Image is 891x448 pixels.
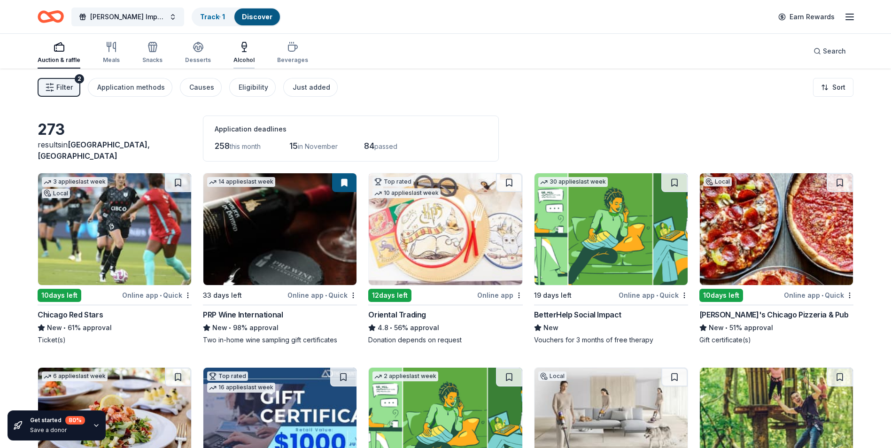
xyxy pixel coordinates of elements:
div: Local [704,177,732,186]
div: Top rated [207,371,248,381]
div: 61% approval [38,322,192,333]
div: Oriental Trading [368,309,426,320]
span: New [709,322,724,333]
a: Discover [242,13,272,21]
span: [PERSON_NAME] Impact Fall Gala [90,11,165,23]
button: Meals [103,38,120,69]
div: 51% approval [699,322,853,333]
span: 258 [215,141,230,151]
button: Causes [180,78,222,97]
div: Donation depends on request [368,335,522,345]
div: 56% approval [368,322,522,333]
a: Image for Georgio's Chicago Pizzeria & PubLocal10days leftOnline app•Quick[PERSON_NAME]'s Chicago... [699,173,853,345]
div: 10 days left [699,289,743,302]
div: Eligibility [239,82,268,93]
div: Vouchers for 3 months of free therapy [534,335,688,345]
div: Snacks [142,56,163,64]
img: Image for Georgio's Chicago Pizzeria & Pub [700,173,853,285]
div: Meals [103,56,120,64]
div: PRP Wine International [203,309,283,320]
div: Beverages [277,56,308,64]
span: [GEOGRAPHIC_DATA], [GEOGRAPHIC_DATA] [38,140,150,161]
span: • [63,324,66,332]
button: Sort [813,78,853,97]
span: 4.8 [378,322,388,333]
div: 6 applies last week [42,371,108,381]
div: 12 days left [368,289,411,302]
div: Just added [293,82,330,93]
div: 10 days left [38,289,81,302]
button: Search [806,42,853,61]
button: Snacks [142,38,163,69]
div: Online app Quick [287,289,357,301]
span: New [212,322,227,333]
a: Image for Oriental TradingTop rated10 applieslast week12days leftOnline appOriental Trading4.8•56... [368,173,522,345]
a: Earn Rewards [773,8,840,25]
div: Local [42,189,70,198]
a: Track· 1 [200,13,225,21]
div: Desserts [185,56,211,64]
span: this month [230,142,261,150]
span: Search [823,46,846,57]
div: [PERSON_NAME]'s Chicago Pizzeria & Pub [699,309,849,320]
span: • [325,292,327,299]
div: Online app Quick [784,289,853,301]
div: Online app Quick [122,289,192,301]
button: Just added [283,78,338,97]
div: 80 % [65,416,85,425]
span: • [160,292,162,299]
span: Filter [56,82,73,93]
button: Auction & raffle [38,38,80,69]
a: Image for Chicago Red Stars3 applieslast weekLocal10days leftOnline app•QuickChicago Red StarsNew... [38,173,192,345]
div: Two in-home wine sampling gift certificates [203,335,357,345]
span: • [821,292,823,299]
div: 2 applies last week [372,371,438,381]
span: 84 [364,141,374,151]
span: • [229,324,232,332]
div: 16 applies last week [207,383,275,393]
div: Auction & raffle [38,56,80,64]
div: Get started [30,416,85,425]
div: Save a donor [30,426,85,434]
img: Image for PRP Wine International [203,173,356,285]
div: Chicago Red Stars [38,309,103,320]
div: results [38,139,192,162]
button: Alcohol [233,38,255,69]
span: • [390,324,393,332]
div: Top rated [372,177,413,186]
div: Gift certificate(s) [699,335,853,345]
div: 30 applies last week [538,177,608,187]
button: Desserts [185,38,211,69]
img: Image for Oriental Trading [369,173,522,285]
div: Alcohol [233,56,255,64]
a: Image for BetterHelp Social Impact30 applieslast week19 days leftOnline app•QuickBetterHelp Socia... [534,173,688,345]
div: 98% approval [203,322,357,333]
div: 2 [75,74,84,84]
span: • [725,324,728,332]
button: Eligibility [229,78,276,97]
button: Application methods [88,78,172,97]
button: [PERSON_NAME] Impact Fall Gala [71,8,184,26]
img: Image for BetterHelp Social Impact [535,173,688,285]
div: Application deadlines [215,124,487,135]
div: 33 days left [203,290,242,301]
div: 19 days left [534,290,572,301]
div: Ticket(s) [38,335,192,345]
button: Beverages [277,38,308,69]
a: Home [38,6,64,28]
span: New [47,322,62,333]
div: 3 applies last week [42,177,108,187]
div: Online app Quick [619,289,688,301]
span: in [38,140,150,161]
div: BetterHelp Social Impact [534,309,621,320]
span: in November [298,142,338,150]
div: Application methods [97,82,165,93]
span: passed [374,142,397,150]
button: Filter2 [38,78,80,97]
button: Track· 1Discover [192,8,281,26]
img: Image for Chicago Red Stars [38,173,191,285]
div: Causes [189,82,214,93]
div: Online app [477,289,523,301]
div: 273 [38,120,192,139]
div: 14 applies last week [207,177,275,187]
